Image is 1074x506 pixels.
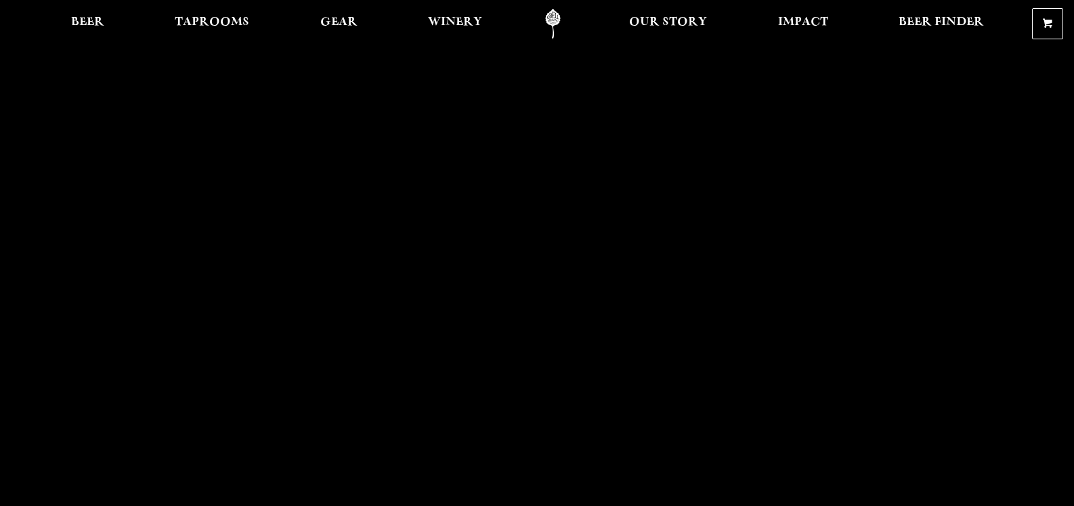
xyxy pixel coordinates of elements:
a: Impact [769,9,837,39]
span: Beer [71,17,104,28]
a: Beer [62,9,113,39]
a: Winery [419,9,491,39]
a: Odell Home [528,9,578,39]
span: Winery [428,17,482,28]
span: Our Story [629,17,707,28]
a: Our Story [620,9,716,39]
span: Beer Finder [899,17,984,28]
span: Impact [778,17,828,28]
a: Beer Finder [890,9,993,39]
a: Taprooms [166,9,258,39]
a: Gear [312,9,366,39]
span: Taprooms [175,17,249,28]
span: Gear [320,17,358,28]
